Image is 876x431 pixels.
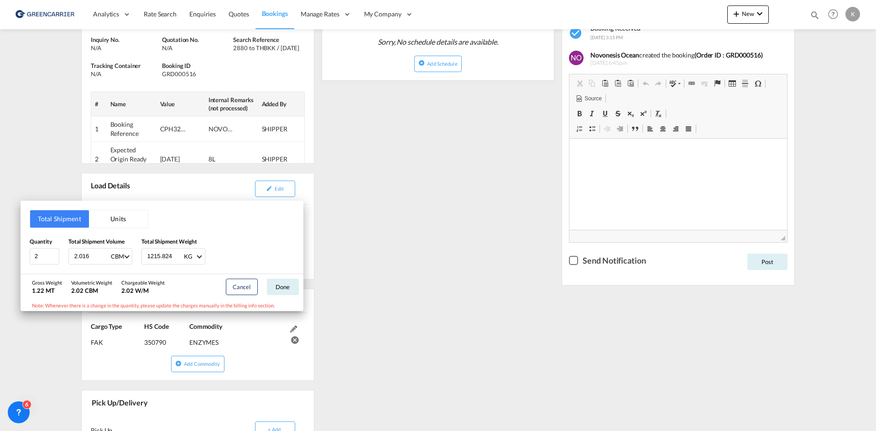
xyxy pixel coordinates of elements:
[226,279,258,295] button: Cancel
[30,210,89,228] button: Total Shipment
[21,300,303,311] div: Note: Whenever there is a change in the quantity, please update the charges manually in the billi...
[32,286,62,295] div: 1.22 MT
[141,238,197,245] span: Total Shipment Weight
[71,279,112,286] div: Volumetric Weight
[267,279,299,295] button: Done
[121,279,165,286] div: Chargeable Weight
[32,279,62,286] div: Gross Weight
[121,286,165,295] div: 2.02 W/M
[9,9,209,19] body: Editor, editor4
[184,253,193,260] div: KG
[73,249,110,264] input: Enter volume
[68,238,125,245] span: Total Shipment Volume
[71,286,112,295] div: 2.02 CBM
[146,249,183,264] input: Enter weight
[30,248,59,265] input: Qty
[30,238,52,245] span: Quantity
[89,210,148,228] button: Units
[111,253,124,260] div: CBM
